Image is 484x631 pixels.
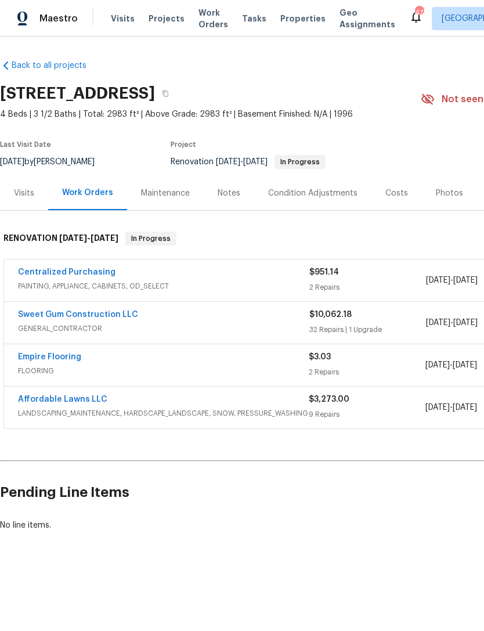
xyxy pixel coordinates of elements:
[309,311,352,319] span: $10,062.18
[198,7,228,30] span: Work Orders
[309,409,425,420] div: 9 Repairs
[453,276,478,284] span: [DATE]
[276,158,324,165] span: In Progress
[14,188,34,199] div: Visits
[149,13,185,24] span: Projects
[426,317,478,329] span: -
[216,158,240,166] span: [DATE]
[18,365,309,377] span: FLOORING
[171,141,196,148] span: Project
[415,7,423,19] div: 47
[155,83,176,104] button: Copy Address
[218,188,240,199] div: Notes
[426,275,478,286] span: -
[127,233,175,244] span: In Progress
[18,280,309,292] span: PAINTING, APPLIANCE, CABINETS, OD_SELECT
[242,15,266,23] span: Tasks
[425,403,450,412] span: [DATE]
[18,395,107,403] a: Affordable Lawns LLC
[309,324,426,336] div: 32 Repairs | 1 Upgrade
[425,402,477,413] span: -
[59,234,87,242] span: [DATE]
[91,234,118,242] span: [DATE]
[268,188,357,199] div: Condition Adjustments
[111,13,135,24] span: Visits
[309,282,426,293] div: 2 Repairs
[425,361,450,369] span: [DATE]
[216,158,268,166] span: -
[453,319,478,327] span: [DATE]
[453,403,477,412] span: [DATE]
[309,366,425,378] div: 2 Repairs
[426,319,450,327] span: [DATE]
[385,188,408,199] div: Costs
[309,268,339,276] span: $951.14
[309,353,331,361] span: $3.03
[18,268,115,276] a: Centralized Purchasing
[339,7,395,30] span: Geo Assignments
[18,311,138,319] a: Sweet Gum Construction LLC
[453,361,477,369] span: [DATE]
[62,187,113,199] div: Work Orders
[39,13,78,24] span: Maestro
[18,323,309,334] span: GENERAL_CONTRACTOR
[3,232,118,246] h6: RENOVATION
[426,276,450,284] span: [DATE]
[59,234,118,242] span: -
[171,158,326,166] span: Renovation
[18,353,81,361] a: Empire Flooring
[280,13,326,24] span: Properties
[18,408,309,419] span: LANDSCAPING_MAINTENANCE, HARDSCAPE_LANDSCAPE, SNOW, PRESSURE_WASHING
[309,395,349,403] span: $3,273.00
[425,359,477,371] span: -
[243,158,268,166] span: [DATE]
[436,188,463,199] div: Photos
[141,188,190,199] div: Maintenance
